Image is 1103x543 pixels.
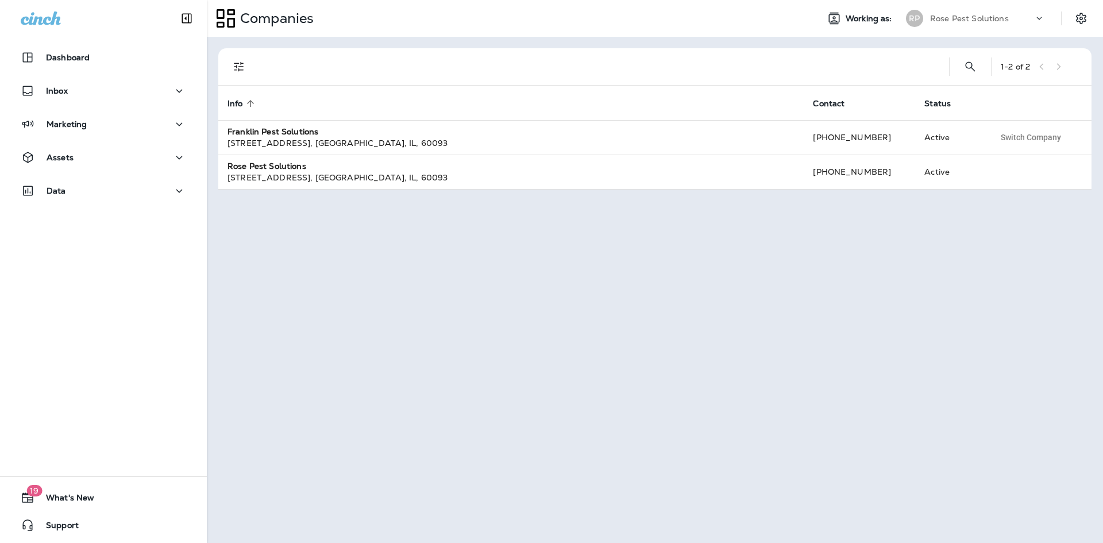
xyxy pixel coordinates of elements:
p: Companies [236,10,314,27]
button: 19What's New [11,486,195,509]
button: Settings [1071,8,1092,29]
span: Support [34,521,79,534]
span: Status [924,98,966,109]
span: What's New [34,493,94,507]
button: Dashboard [11,46,195,69]
td: Active [915,155,985,189]
strong: Rose Pest Solutions [227,161,306,171]
button: Collapse Sidebar [171,7,203,30]
button: Search Companies [959,55,982,78]
div: [STREET_ADDRESS] , [GEOGRAPHIC_DATA] , IL , 60093 [227,137,795,149]
span: Status [924,99,951,109]
button: Inbox [11,79,195,102]
span: Info [227,99,243,109]
div: RP [906,10,923,27]
span: Contact [813,98,859,109]
td: [PHONE_NUMBER] [804,155,915,189]
p: Data [47,186,66,195]
span: Contact [813,99,844,109]
p: Inbox [46,86,68,95]
p: Dashboard [46,53,90,62]
button: Filters [227,55,250,78]
span: Info [227,98,258,109]
p: Assets [47,153,74,162]
div: [STREET_ADDRESS] , [GEOGRAPHIC_DATA] , IL , 60093 [227,172,795,183]
span: 19 [26,485,42,496]
p: Rose Pest Solutions [930,14,1009,23]
td: Active [915,120,985,155]
button: Switch Company [994,129,1067,146]
button: Assets [11,146,195,169]
span: Switch Company [1001,133,1061,141]
div: 1 - 2 of 2 [1001,62,1030,71]
strong: Franklin Pest Solutions [227,126,318,137]
button: Data [11,179,195,202]
button: Marketing [11,113,195,136]
button: Support [11,514,195,537]
p: Marketing [47,120,87,129]
span: Working as: [846,14,894,24]
td: [PHONE_NUMBER] [804,120,915,155]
